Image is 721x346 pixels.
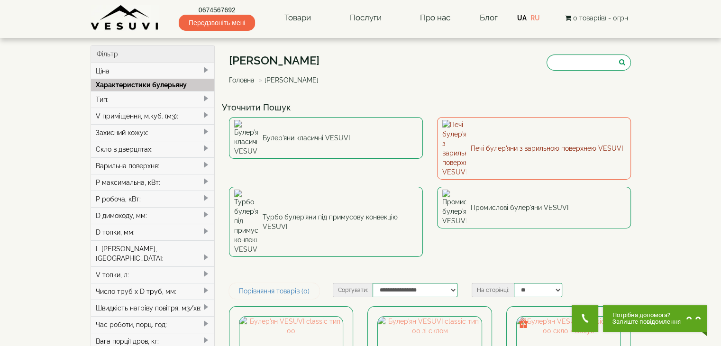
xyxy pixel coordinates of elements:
img: Булер'яни класичні VESUVI [234,120,258,156]
button: 0 товар(ів) - 0грн [562,13,630,23]
div: Захисний кожух: [91,124,215,141]
span: Передзвоніть мені [179,15,255,31]
a: UA [517,14,527,22]
div: D топки, мм: [91,224,215,240]
a: Блог [479,13,497,22]
div: V топки, л: [91,266,215,283]
div: Варильна поверхня: [91,157,215,174]
li: [PERSON_NAME] [256,75,319,85]
a: Турбо булер'яни під примусову конвекцію VESUVI Турбо булер'яни під примусову конвекцію VESUVI [229,187,423,257]
a: Булер'яни класичні VESUVI Булер'яни класичні VESUVI [229,117,423,159]
div: Скло в дверцятах: [91,141,215,157]
a: RU [530,14,540,22]
label: Сортувати: [333,283,373,297]
span: 0 товар(ів) - 0грн [573,14,628,22]
a: Порівняння товарів (0) [229,283,319,299]
div: D димоходу, мм: [91,207,215,224]
div: Характеристики булерьяну [91,79,215,91]
div: P робоча, кВт: [91,191,215,207]
label: На сторінці: [472,283,514,297]
img: Завод VESUVI [91,5,159,31]
a: 0674567692 [179,5,255,15]
div: Швидкість нагріву повітря, м3/хв: [91,300,215,316]
button: Get Call button [572,305,598,332]
h4: Уточнити Пошук [222,103,638,112]
div: L [PERSON_NAME], [GEOGRAPHIC_DATA]: [91,240,215,266]
div: Час роботи, порц. год: [91,316,215,333]
div: Тип: [91,91,215,108]
button: Chat button [603,305,707,332]
span: Залиште повідомлення [612,319,681,325]
div: P максимальна, кВт: [91,174,215,191]
div: Ціна [91,63,215,79]
a: Товари [275,7,320,29]
img: Промислові булер'яни VESUVI [442,190,466,226]
div: Фільтр [91,46,215,63]
a: Промислові булер'яни VESUVI Промислові булер'яни VESUVI [437,187,631,228]
div: Число труб x D труб, мм: [91,283,215,300]
h1: [PERSON_NAME] [229,55,326,67]
div: V приміщення, м.куб. (м3): [91,108,215,124]
span: Потрібна допомога? [612,312,681,319]
a: Про нас [411,7,460,29]
img: Печі булер'яни з варильною поверхнею VESUVI [442,120,466,177]
a: Головна [229,76,255,84]
img: Турбо булер'яни під примусову конвекцію VESUVI [234,190,258,254]
a: Послуги [340,7,391,29]
a: Печі булер'яни з варильною поверхнею VESUVI Печі булер'яни з варильною поверхнею VESUVI [437,117,631,180]
img: gift [519,319,528,328]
